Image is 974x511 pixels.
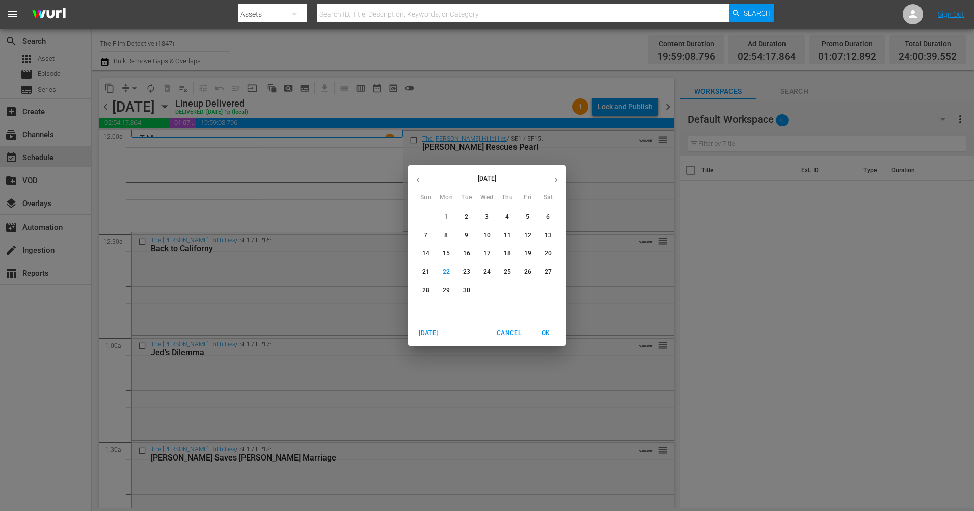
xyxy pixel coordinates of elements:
p: 17 [483,249,491,258]
button: 12 [519,226,537,245]
p: 15 [443,249,450,258]
span: Tue [457,193,476,203]
button: 24 [478,263,496,282]
button: 16 [457,245,476,263]
p: 9 [465,231,468,240]
span: Sun [417,193,435,203]
img: ans4CAIJ8jUAAAAAAAAAAAAAAAAAAAAAAAAgQb4GAAAAAAAAAAAAAAAAAAAAAAAAJMjXAAAAAAAAAAAAAAAAAAAAAAAAgAT5G... [24,3,73,27]
p: 11 [504,231,511,240]
p: 13 [545,231,552,240]
p: 10 [483,231,491,240]
span: Thu [498,193,517,203]
p: 1 [444,213,448,221]
p: 23 [463,268,470,276]
button: 19 [519,245,537,263]
p: 4 [505,213,509,221]
button: Cancel [493,325,525,342]
button: 18 [498,245,517,263]
p: 30 [463,286,470,295]
button: 1 [437,208,455,226]
button: OK [529,325,562,342]
p: 22 [443,268,450,276]
button: 25 [498,263,517,282]
p: 20 [545,249,552,258]
p: 6 [546,213,550,221]
button: 27 [539,263,557,282]
button: 15 [437,245,455,263]
button: 26 [519,263,537,282]
button: 20 [539,245,557,263]
button: 11 [498,226,517,245]
span: Search [744,4,771,22]
span: Wed [478,193,496,203]
p: 18 [504,249,511,258]
p: 25 [504,268,511,276]
p: 3 [485,213,489,221]
button: 17 [478,245,496,263]
p: 12 [524,231,531,240]
p: 28 [422,286,429,295]
p: 21 [422,268,429,276]
button: 2 [457,208,476,226]
button: 23 [457,263,476,282]
button: 28 [417,282,435,300]
button: 4 [498,208,517,226]
button: 10 [478,226,496,245]
p: 19 [524,249,531,258]
button: 13 [539,226,557,245]
p: 5 [526,213,529,221]
span: Mon [437,193,455,203]
p: 27 [545,268,552,276]
button: 21 [417,263,435,282]
button: 9 [457,226,476,245]
span: Fri [519,193,537,203]
button: 6 [539,208,557,226]
p: 16 [463,249,470,258]
span: Sat [539,193,557,203]
button: 5 [519,208,537,226]
p: 7 [424,231,427,240]
button: 7 [417,226,435,245]
button: 3 [478,208,496,226]
p: 24 [483,268,491,276]
p: 14 [422,249,429,258]
p: 8 [444,231,448,240]
p: 29 [443,286,450,295]
span: [DATE] [416,328,441,339]
p: 2 [465,213,468,221]
span: Cancel [497,328,521,339]
button: 14 [417,245,435,263]
button: [DATE] [412,325,445,342]
span: menu [6,8,18,20]
button: 8 [437,226,455,245]
p: [DATE] [428,174,546,183]
p: 26 [524,268,531,276]
a: Sign Out [938,10,964,18]
button: 30 [457,282,476,300]
button: 22 [437,263,455,282]
span: OK [533,328,558,339]
button: 29 [437,282,455,300]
